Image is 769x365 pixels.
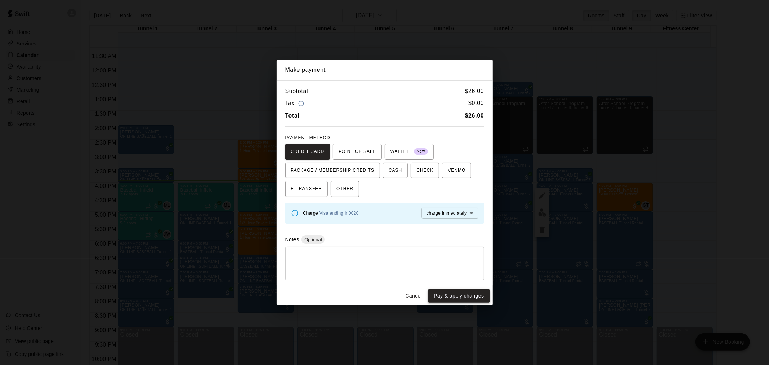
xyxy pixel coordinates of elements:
[285,113,300,119] b: Total
[383,163,408,179] button: CASH
[285,181,328,197] button: E-TRANSFER
[303,211,359,216] span: Charge
[339,146,376,158] span: POINT OF SALE
[333,144,381,160] button: POINT OF SALE
[336,183,353,195] span: OTHER
[468,98,484,108] h6: $ 0.00
[414,147,428,157] span: New
[285,144,330,160] button: CREDIT CARD
[385,144,434,160] button: WALLET New
[319,211,359,216] a: Visa ending in 0020
[331,181,359,197] button: OTHER
[428,289,490,303] button: Pay & apply changes
[411,163,439,179] button: CHECK
[285,135,330,140] span: PAYMENT METHOD
[291,183,322,195] span: E-TRANSFER
[465,113,484,119] b: $ 26.00
[291,165,375,176] span: PACKAGE / MEMBERSHIP CREDITS
[285,87,308,96] h6: Subtotal
[465,87,484,96] h6: $ 26.00
[448,165,465,176] span: VENMO
[390,146,428,158] span: WALLET
[277,60,493,80] h2: Make payment
[285,237,299,242] label: Notes
[402,289,425,303] button: Cancel
[285,163,380,179] button: PACKAGE / MEMBERSHIP CREDITS
[291,146,324,158] span: CREDIT CARD
[427,211,467,216] span: charge immediately
[416,165,433,176] span: CHECK
[442,163,471,179] button: VENMO
[301,237,324,242] span: Optional
[389,165,402,176] span: CASH
[285,98,306,108] h6: Tax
